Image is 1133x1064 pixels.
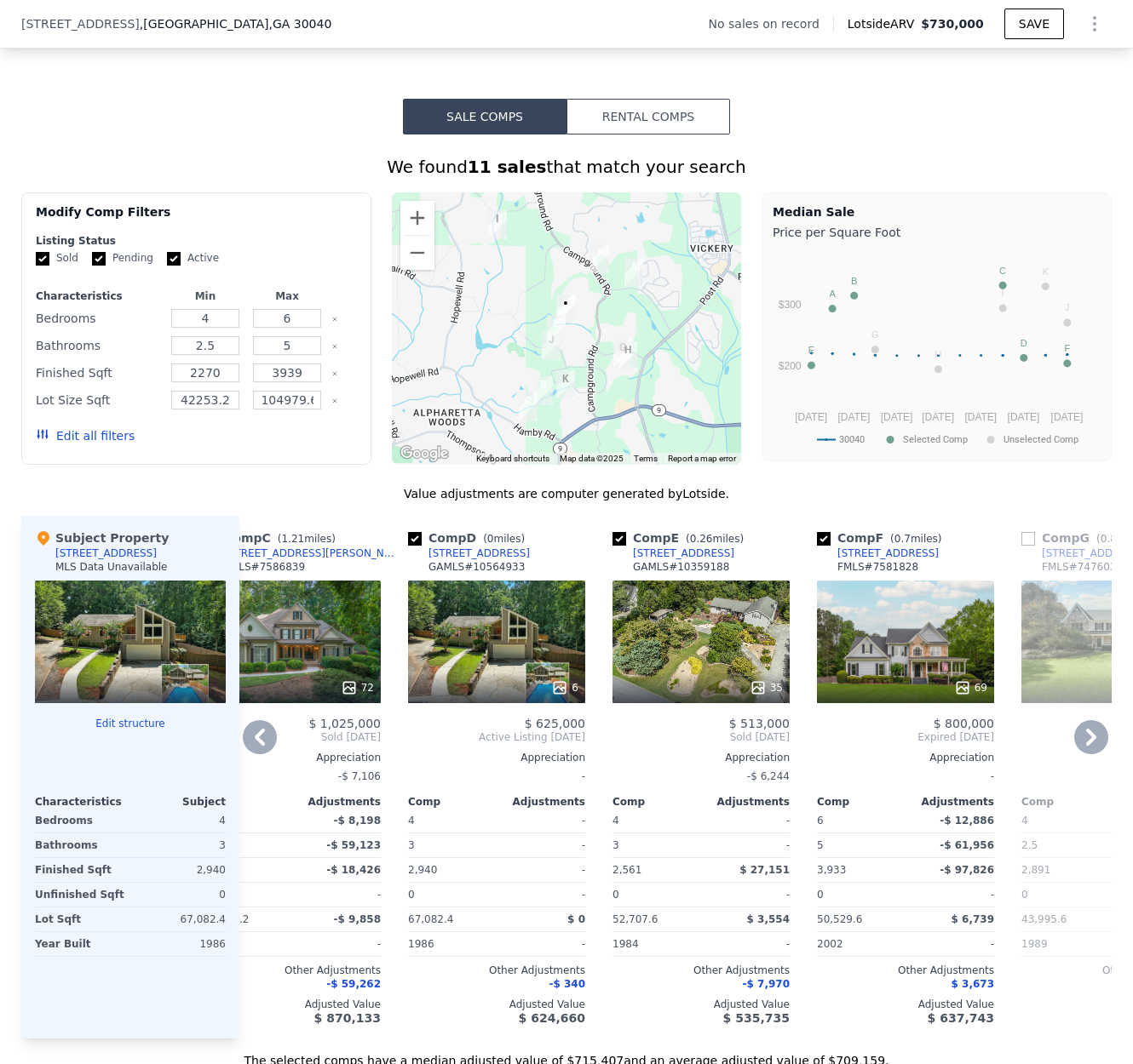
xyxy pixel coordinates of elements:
div: [STREET_ADDRESS] [55,546,157,560]
div: Other Adjustments [613,964,790,977]
div: 35 [750,679,783,696]
div: FMLS # 7476034 [1042,560,1123,574]
div: Subject [130,795,226,809]
text: [DATE] [922,411,954,423]
span: -$ 6,244 [747,770,790,782]
div: Subject Property [35,529,169,546]
div: 6155 Heritage Manor Dr [542,331,561,360]
a: [STREET_ADDRESS] [613,546,734,560]
div: 6302 Valley Stream Drive [556,295,575,323]
div: Adjusted Value [817,998,994,1011]
div: 69 [954,679,987,696]
span: -$ 59,262 [326,978,381,990]
text: F [1064,343,1070,353]
button: Sale Comps [403,99,566,134]
div: Bedrooms [35,809,127,832]
div: Adjusted Value [613,998,790,1011]
div: - [705,809,790,832]
div: 2002 [204,932,289,956]
span: 3,933 [817,864,846,876]
div: Other Adjustments [408,964,585,977]
span: $ 1,025,000 [308,717,381,730]
button: Show Options [1078,7,1112,41]
div: GAMLS # 10359188 [633,560,729,574]
div: A chart. [773,244,1101,457]
div: 5 [817,833,902,857]
span: -$ 340 [549,978,585,990]
div: Min [168,289,243,303]
div: Max [250,289,325,303]
span: Active Listing [DATE] [408,730,585,744]
div: 738 Creekside Bnd [488,210,507,239]
span: $ 27,151 [739,864,790,876]
span: $ 3,673 [952,978,994,990]
span: -$ 9,858 [334,913,381,925]
div: Comp F [817,529,949,546]
span: Lotside ARV [848,15,921,32]
div: We found that match your search [21,155,1112,179]
div: 7125 Derby Trl [613,339,632,368]
div: [STREET_ADDRESS] [428,546,530,560]
div: Adjusted Value [408,998,585,1011]
div: 1986 [134,932,226,956]
text: H [935,349,941,359]
span: 4 [408,815,415,827]
span: 50,529.6 [817,913,862,925]
div: 2,940 [134,858,226,882]
div: Comp [817,795,906,809]
span: 52,707.6 [613,913,658,925]
div: - [408,764,585,788]
span: $ 0 [567,913,585,925]
span: ( miles) [883,533,948,545]
div: - [500,883,585,907]
button: Zoom out [400,236,434,270]
div: - [909,883,994,907]
div: Price per Square Foot [773,220,1101,244]
button: Clear [331,398,338,404]
text: E [808,345,814,355]
button: Zoom in [400,201,434,235]
div: 67,082.4 [134,907,226,931]
span: $ 870,133 [314,1011,381,1025]
span: 2,561 [613,864,641,876]
div: Appreciation [613,751,790,764]
span: ( miles) [476,533,532,545]
span: $ 6,739 [952,913,994,925]
label: Pending [92,251,153,266]
span: 0 [1021,889,1028,901]
div: 3 [613,833,698,857]
button: Clear [331,370,338,377]
text: I [1002,288,1004,298]
div: Characteristics [36,289,161,303]
div: 6970 Dickerson Road [624,258,643,287]
span: $ 625,000 [525,717,585,730]
input: Pending [92,252,106,266]
div: Appreciation [204,751,381,764]
div: - [817,764,994,788]
text: [DATE] [964,411,997,423]
text: B [851,276,857,286]
div: Comp [613,795,701,809]
span: 0 [408,889,415,901]
div: Bathrooms [35,833,127,857]
div: 2.5 [1021,833,1107,857]
div: [STREET_ADDRESS] [837,546,939,560]
button: Rental Comps [566,99,730,134]
div: 2002 [817,932,902,956]
span: 1.21 [281,533,304,545]
div: GAMLS # 10564933 [428,560,525,574]
span: -$ 97,826 [940,864,994,876]
div: [STREET_ADDRESS] [633,546,734,560]
text: [DATE] [795,411,827,423]
span: -$ 61,956 [940,839,994,851]
span: -$ 12,886 [940,815,994,827]
div: 7050 Derby Trl [618,341,637,370]
div: Lot Sqft [35,907,127,931]
label: Sold [36,251,78,266]
span: ( miles) [271,533,342,545]
div: 4.5 [204,833,289,857]
div: Other Adjustments [204,964,381,977]
span: , GA 30040 [268,17,331,31]
div: - [500,809,585,832]
button: Keyboard shortcuts [476,453,549,465]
